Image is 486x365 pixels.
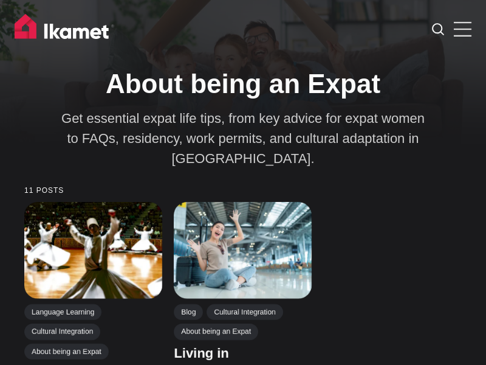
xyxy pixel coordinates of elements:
img: Turkish Language and Culture for Expats: Bridging the Communication Gap [24,202,162,299]
img: Ikamet home [15,14,114,44]
h1: About being an Expat [61,68,425,100]
a: About being an Expat [24,344,109,360]
a: Blog [174,304,203,320]
a: About being an Expat [174,324,258,340]
img: Living in Turkey – The Expats’ Essential Guide [174,202,312,299]
a: Cultural Integration [207,304,282,320]
p: Get essential expat life tips, from key advice for expat women to FAQs, residency, work permits, ... [61,108,425,169]
a: Language Learning [24,304,101,320]
small: 11 posts [24,187,462,195]
a: Cultural Integration [24,324,100,340]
